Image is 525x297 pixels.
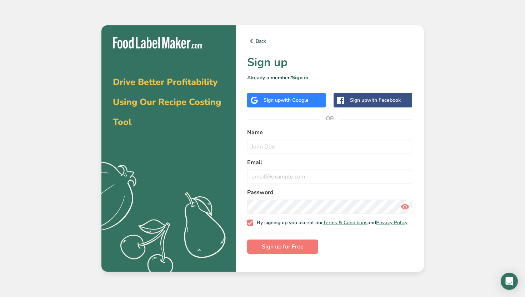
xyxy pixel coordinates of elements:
div: Open Intercom Messenger [501,273,518,290]
span: with Google [281,97,309,104]
span: with Facebook [367,97,401,104]
label: Password [247,188,412,197]
div: Sign up [264,96,309,104]
button: Sign up for Free [247,240,318,254]
a: Terms & Conditions [323,219,367,226]
span: Sign up for Free [262,242,304,251]
span: Drive Better Profitability Using Our Recipe Costing Tool [113,76,221,128]
a: Back [247,37,412,45]
a: Privacy Policy [376,219,407,226]
input: John Doe [247,140,412,154]
label: Name [247,128,412,137]
input: email@example.com [247,170,412,184]
a: Sign in [292,74,308,81]
p: Already a member? [247,74,412,81]
span: OR [319,108,340,129]
span: By signing up you accept our and [253,220,407,226]
img: Food Label Maker [113,37,202,49]
h1: Sign up [247,54,412,71]
label: Email [247,158,412,167]
div: Sign up [350,96,401,104]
